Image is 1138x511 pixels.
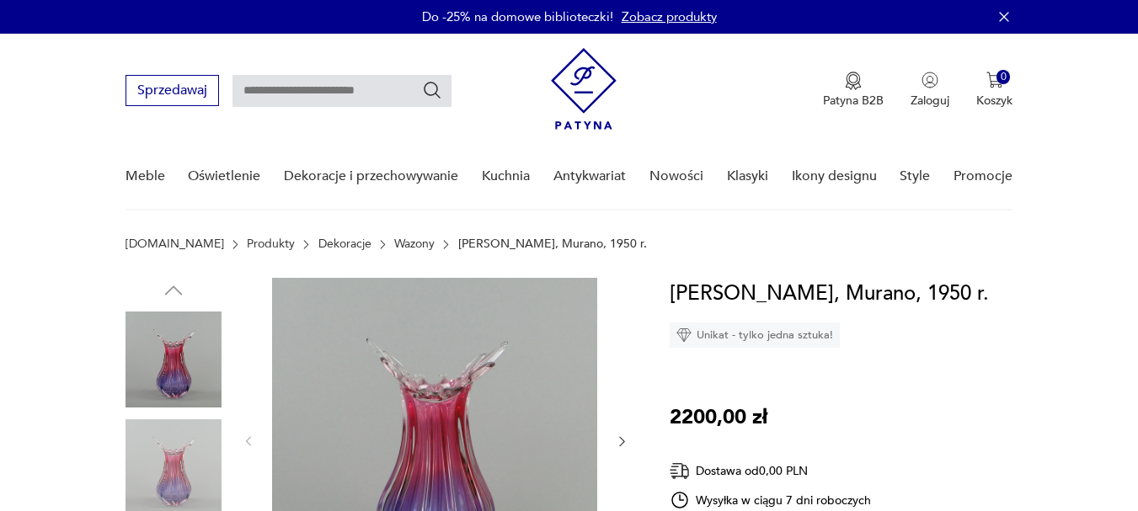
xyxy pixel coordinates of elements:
[458,237,647,251] p: [PERSON_NAME], Murano, 1950 r.
[727,144,768,209] a: Klasyki
[318,237,371,251] a: Dekoracje
[126,86,219,98] a: Sprzedawaj
[188,144,260,209] a: Oświetlenie
[670,490,872,510] div: Wysyłka w ciągu 7 dni roboczych
[622,8,717,25] a: Zobacz produkty
[996,70,1011,84] div: 0
[911,93,949,109] p: Zaloguj
[284,144,458,209] a: Dekoracje i przechowywanie
[823,72,884,109] a: Ikona medaluPatyna B2B
[922,72,938,88] img: Ikonka użytkownika
[792,144,877,209] a: Ikony designu
[911,72,949,109] button: Zaloguj
[954,144,1012,209] a: Promocje
[670,322,840,348] div: Unikat - tylko jedna sztuka!
[676,327,692,343] img: Ikona diamentu
[976,72,1012,109] button: 0Koszyk
[422,80,442,100] button: Szukaj
[823,72,884,109] button: Patyna B2B
[126,311,222,407] img: Zdjęcie produktu Wazon Mandruzatto, Murano, 1950 r.
[394,237,435,251] a: Wazony
[553,144,626,209] a: Antykwariat
[126,144,165,209] a: Meble
[126,75,219,106] button: Sprzedawaj
[823,93,884,109] p: Patyna B2B
[670,460,872,482] div: Dostawa od 0,00 PLN
[482,144,530,209] a: Kuchnia
[986,72,1003,88] img: Ikona koszyka
[670,460,690,482] img: Ikona dostawy
[551,48,617,130] img: Patyna - sklep z meblami i dekoracjami vintage
[126,237,224,251] a: [DOMAIN_NAME]
[670,402,767,434] p: 2200,00 zł
[670,278,989,310] h1: [PERSON_NAME], Murano, 1950 r.
[649,144,703,209] a: Nowości
[900,144,930,209] a: Style
[845,72,862,90] img: Ikona medalu
[976,93,1012,109] p: Koszyk
[247,237,295,251] a: Produkty
[422,8,613,25] p: Do -25% na domowe biblioteczki!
